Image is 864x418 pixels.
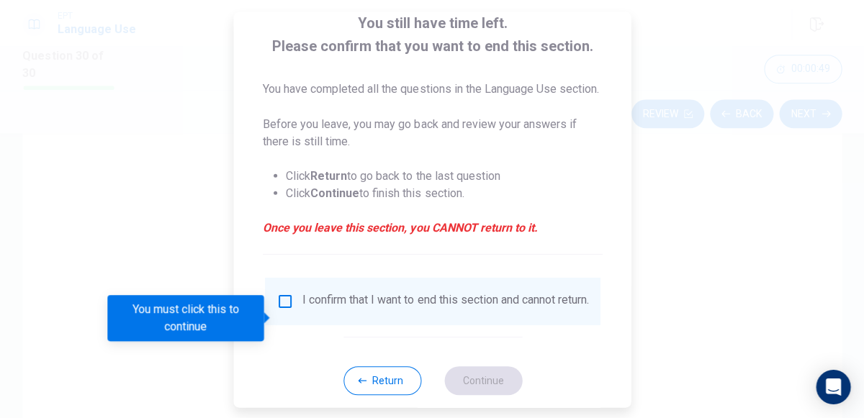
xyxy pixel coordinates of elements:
div: Open Intercom Messenger [815,369,850,404]
span: You still have time left. Please confirm that you want to end this section. [263,12,602,58]
strong: Continue [310,186,359,199]
li: Click to go back to the last question [286,167,602,184]
button: Continue [444,365,521,394]
button: Return [343,365,420,394]
p: You have completed all the questions in the Language Use section. [263,81,602,98]
em: Once you leave this section, you CANNOT return to it. [263,219,602,236]
span: You must click this to continue [276,292,294,309]
div: You must click this to continue [108,294,264,340]
div: I confirm that I want to end this section and cannot return. [302,292,588,309]
p: Before you leave, you may go back and review your answers if there is still time. [263,115,602,150]
strong: Return [310,168,347,182]
li: Click to finish this section. [286,184,602,201]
